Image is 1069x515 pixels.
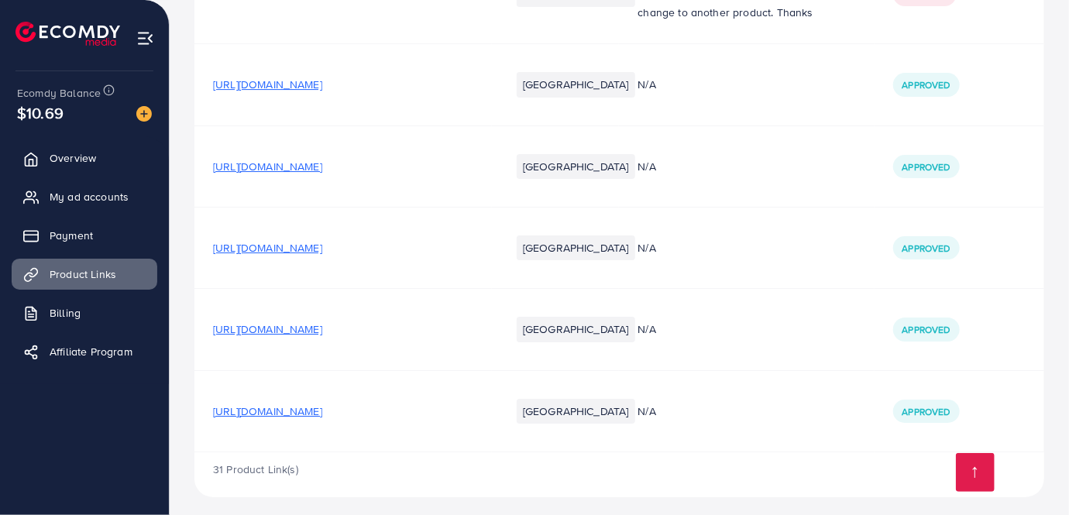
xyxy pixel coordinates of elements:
span: Overview [50,150,96,166]
li: [GEOGRAPHIC_DATA] [517,154,635,179]
span: N/A [638,403,655,419]
li: [GEOGRAPHIC_DATA] [517,72,635,97]
span: Billing [50,305,81,321]
span: Approved [902,323,950,336]
iframe: Chat [1003,445,1057,503]
span: Approved [902,78,950,91]
span: Approved [902,160,950,173]
span: [URL][DOMAIN_NAME] [213,403,322,419]
a: Overview [12,142,157,173]
a: Billing [12,297,157,328]
span: Product Links [50,266,116,282]
span: 31 Product Link(s) [213,462,298,477]
span: [URL][DOMAIN_NAME] [213,77,322,92]
span: My ad accounts [50,189,129,204]
span: $10.69 [17,101,64,124]
span: N/A [638,77,655,92]
a: Payment [12,220,157,251]
img: image [136,106,152,122]
span: [URL][DOMAIN_NAME] [213,159,322,174]
span: Approved [902,405,950,418]
li: [GEOGRAPHIC_DATA] [517,235,635,260]
span: N/A [638,321,655,337]
span: [URL][DOMAIN_NAME] [213,240,322,256]
a: My ad accounts [12,181,157,212]
span: Ecomdy Balance [17,85,101,101]
img: logo [15,22,120,46]
span: N/A [638,240,655,256]
a: Product Links [12,259,157,290]
a: Affiliate Program [12,336,157,367]
span: Approved [902,242,950,255]
span: [URL][DOMAIN_NAME] [213,321,322,337]
li: [GEOGRAPHIC_DATA] [517,399,635,424]
span: N/A [638,159,655,174]
img: menu [136,29,154,47]
span: Affiliate Program [50,344,132,359]
li: [GEOGRAPHIC_DATA] [517,317,635,342]
span: Payment [50,228,93,243]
